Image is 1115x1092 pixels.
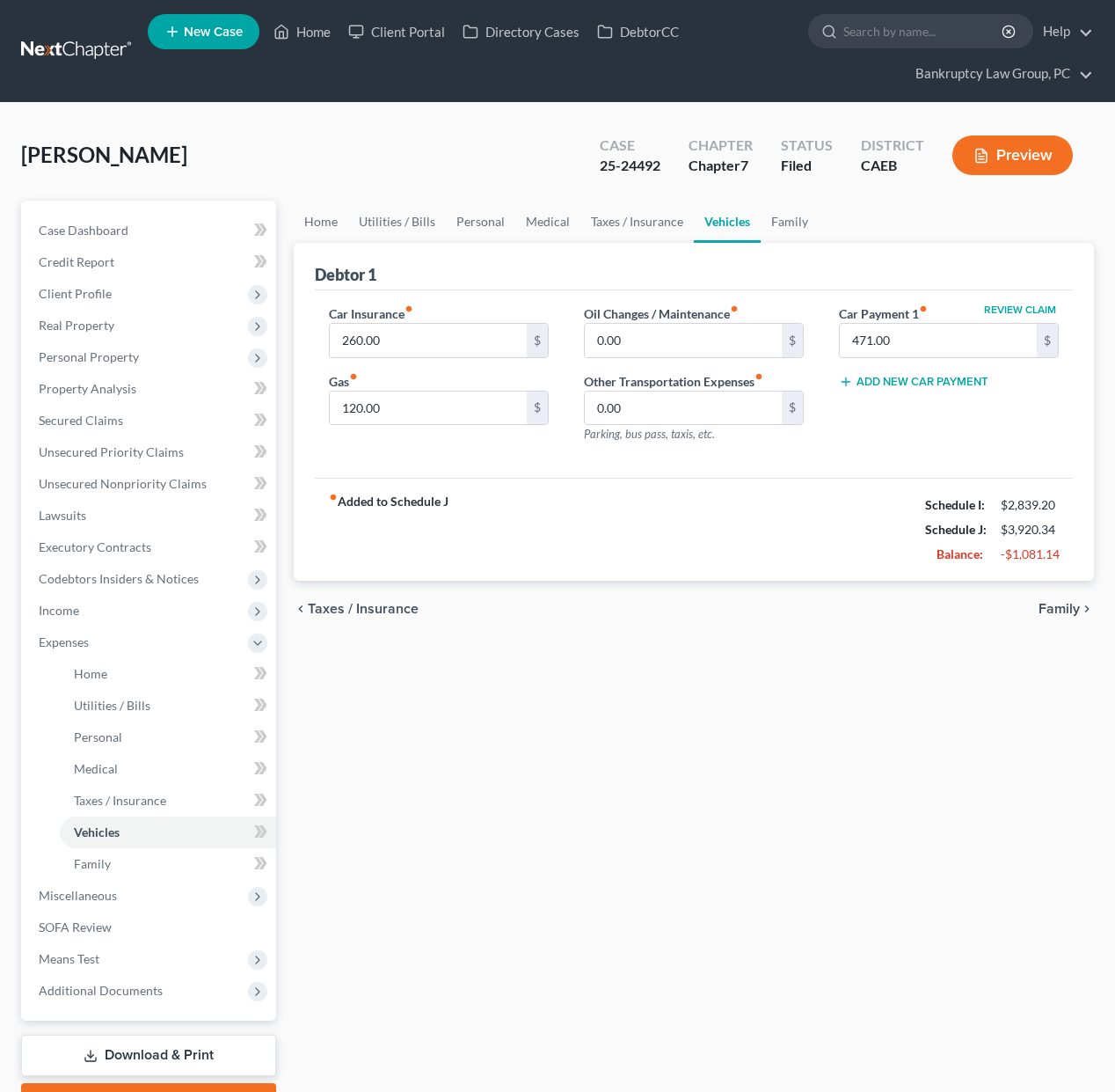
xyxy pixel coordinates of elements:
span: Personal [74,729,122,744]
div: $ [1037,324,1058,357]
span: Unsecured Nonpriority Claims [39,476,207,491]
span: Property Analysis [39,381,136,396]
a: Family [60,848,276,880]
div: Filed [781,156,833,176]
span: Family [1038,602,1080,616]
span: Miscellaneous [39,888,117,903]
span: Codebtors Insiders & Notices [39,571,199,586]
span: Medical [74,761,118,776]
span: Income [39,603,79,618]
span: Credit Report [39,254,114,269]
a: Medical [60,753,276,785]
div: District [861,136,924,156]
div: Chapter [689,156,753,176]
label: Oil Changes / Maintenance [584,304,739,323]
i: fiber_manual_record [754,372,763,381]
span: Real Property [39,318,114,333]
span: Utilities / Bills [74,698,150,713]
i: chevron_right [1080,602,1094,616]
span: Secured Claims [39,413,123,428]
div: CAEB [861,156,924,176]
div: Chapter [689,136,753,156]
div: Status [781,136,833,156]
i: fiber_manual_record [404,304,413,313]
iframe: Intercom live chat [1055,1032,1097,1074]
span: Personal Property [39,349,139,364]
div: $ [782,392,803,425]
i: fiber_manual_record [919,304,928,313]
span: Executory Contracts [39,539,151,554]
label: Car Payment 1 [839,304,928,323]
span: [PERSON_NAME] [21,142,187,167]
a: Vehicles [60,817,276,848]
span: SOFA Review [39,920,112,934]
a: Lawsuits [25,500,276,531]
span: Means Test [39,951,99,966]
button: Review Claim [981,304,1059,315]
input: -- [585,392,782,425]
div: Debtor 1 [315,264,376,285]
a: Bankruptcy Law Group, PC [907,58,1093,90]
a: Personal [446,201,515,243]
span: Parking, bus pass, taxis, etc. [584,427,715,441]
a: Taxes / Insurance [580,201,694,243]
input: -- [330,392,527,425]
a: Directory Cases [454,16,588,48]
a: Utilities / Bills [60,690,276,722]
strong: Schedule I: [925,497,985,512]
label: Gas [329,372,358,391]
a: Unsecured Priority Claims [25,436,276,468]
a: Utilities / Bills [348,201,446,243]
span: New Case [184,26,243,39]
a: Client Portal [339,16,454,48]
a: Home [294,201,348,243]
a: Case Dashboard [25,215,276,246]
a: DebtorCC [588,16,688,48]
a: Vehicles [694,201,761,243]
i: fiber_manual_record [730,304,739,313]
span: Additional Documents [39,983,163,998]
a: Credit Report [25,246,276,278]
span: Client Profile [39,286,112,301]
span: Unsecured Priority Claims [39,444,184,459]
div: Case [600,136,660,156]
a: Download & Print [21,1035,276,1076]
input: -- [330,324,527,357]
div: $ [527,392,548,425]
strong: Added to Schedule J [329,493,448,567]
strong: Balance: [936,546,983,561]
button: chevron_left Taxes / Insurance [294,602,419,616]
strong: Schedule J: [925,522,987,537]
span: Lawsuits [39,508,86,523]
span: 7 [740,157,748,173]
label: Other Transportation Expenses [584,372,763,391]
input: -- [840,324,1037,357]
div: $ [782,324,803,357]
div: $2,839.20 [1001,496,1059,514]
span: Taxes / Insurance [74,793,166,808]
button: Add New Car Payment [839,375,988,389]
span: Taxes / Insurance [308,602,419,616]
span: Vehicles [74,824,120,839]
i: fiber_manual_record [349,372,358,381]
a: Help [1034,16,1093,48]
a: Secured Claims [25,405,276,436]
span: Home [74,666,107,681]
a: Executory Contracts [25,531,276,563]
div: 25-24492 [600,156,660,176]
span: Family [74,856,111,871]
label: Car Insurance [329,304,413,323]
div: $ [527,324,548,357]
input: Search by name... [843,15,1004,48]
a: Personal [60,722,276,753]
a: Family [761,201,819,243]
a: Property Analysis [25,373,276,405]
input: -- [585,324,782,357]
button: Family chevron_right [1038,602,1094,616]
i: fiber_manual_record [329,493,338,502]
div: $3,920.34 [1001,521,1059,539]
a: Medical [515,201,580,243]
div: -$1,081.14 [1001,546,1059,563]
a: Unsecured Nonpriority Claims [25,468,276,500]
button: Preview [952,136,1073,175]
